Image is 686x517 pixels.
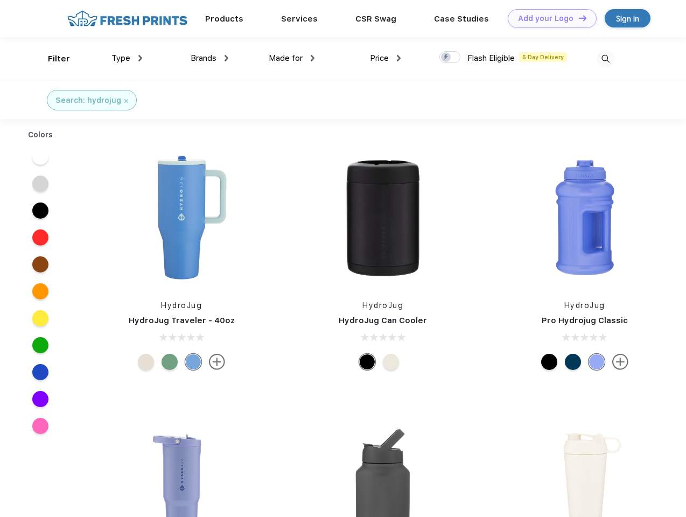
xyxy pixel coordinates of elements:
[64,9,191,28] img: fo%20logo%202.webp
[55,95,121,106] div: Search: hydrojug
[616,12,639,25] div: Sign in
[397,55,401,61] img: dropdown.png
[110,146,253,289] img: func=resize&h=266
[541,354,557,370] div: Black
[518,14,573,23] div: Add your Logo
[513,146,656,289] img: func=resize&h=266
[269,53,303,63] span: Made for
[467,53,515,63] span: Flash Eligible
[565,354,581,370] div: Navy
[185,354,201,370] div: Riptide
[138,55,142,61] img: dropdown.png
[519,52,567,62] span: 5 Day Delivery
[129,316,235,325] a: HydroJug Traveler - 40oz
[124,99,128,103] img: filter_cancel.svg
[209,354,225,370] img: more.svg
[339,316,427,325] a: HydroJug Can Cooler
[605,9,650,27] a: Sign in
[191,53,216,63] span: Brands
[579,15,586,21] img: DT
[225,55,228,61] img: dropdown.png
[597,50,614,68] img: desktop_search.svg
[370,53,389,63] span: Price
[138,354,154,370] div: Cream
[161,301,202,310] a: HydroJug
[542,316,628,325] a: Pro Hydrojug Classic
[20,129,61,141] div: Colors
[383,354,399,370] div: Cream
[111,53,130,63] span: Type
[612,354,628,370] img: more.svg
[48,53,70,65] div: Filter
[311,146,454,289] img: func=resize&h=266
[162,354,178,370] div: Sage
[362,301,403,310] a: HydroJug
[311,55,314,61] img: dropdown.png
[564,301,605,310] a: HydroJug
[359,354,375,370] div: Black
[589,354,605,370] div: Hyper Blue
[205,14,243,24] a: Products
